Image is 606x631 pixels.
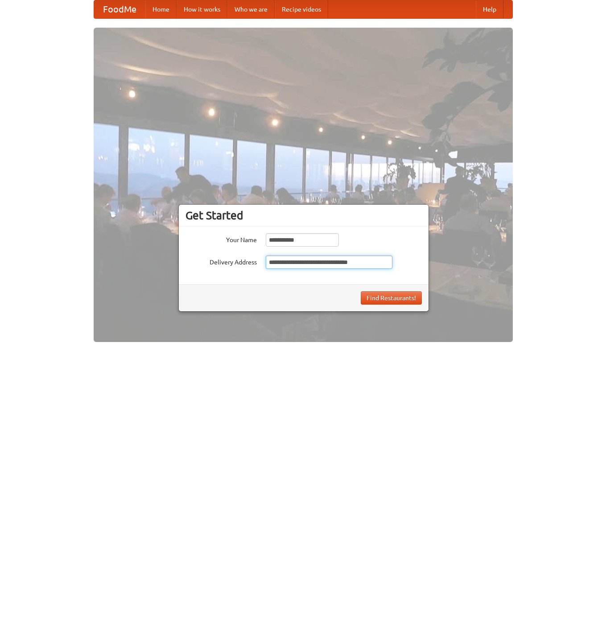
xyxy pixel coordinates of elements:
a: How it works [177,0,227,18]
h3: Get Started [186,209,422,222]
a: Home [145,0,177,18]
a: Recipe videos [275,0,328,18]
label: Delivery Address [186,256,257,267]
a: FoodMe [94,0,145,18]
button: Find Restaurants! [361,291,422,305]
label: Your Name [186,233,257,244]
a: Who we are [227,0,275,18]
a: Help [476,0,503,18]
